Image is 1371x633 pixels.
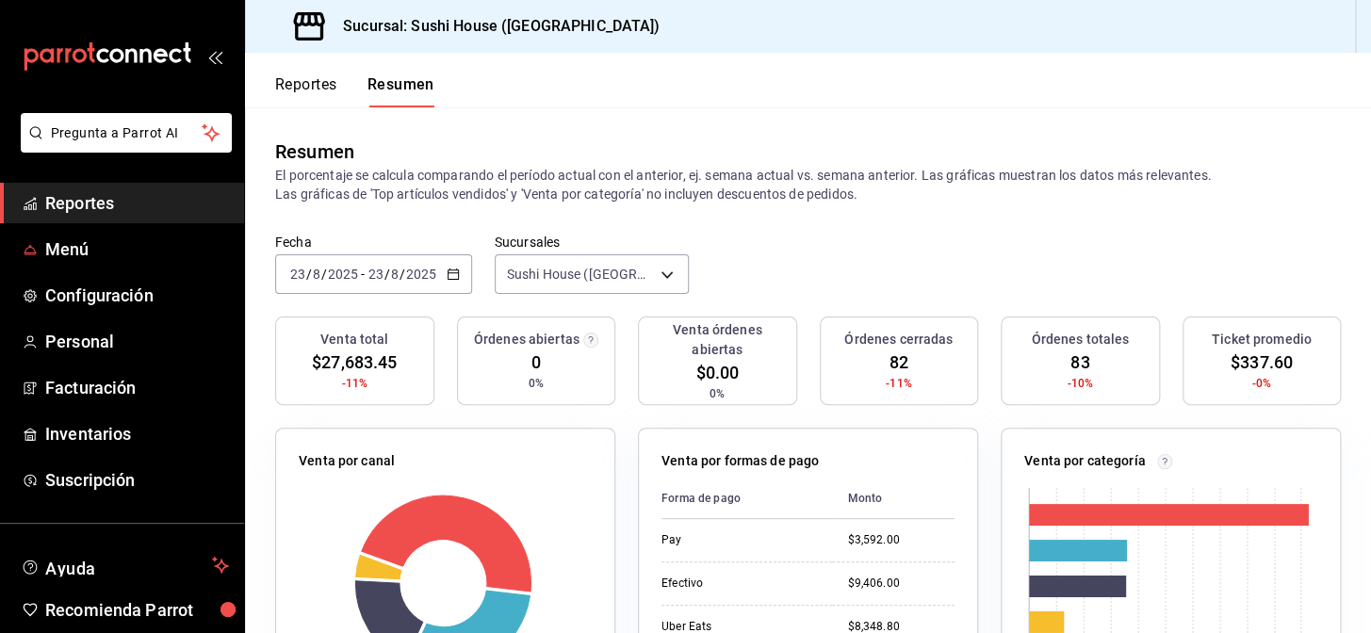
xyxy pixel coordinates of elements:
[1252,375,1271,392] span: -0%
[312,349,397,375] span: $27,683.45
[275,235,472,249] label: Fecha
[847,532,955,548] div: $3,592.00
[320,330,388,349] h3: Venta total
[299,451,395,471] p: Venta por canal
[847,576,955,592] div: $9,406.00
[289,267,306,282] input: --
[384,267,389,282] span: /
[507,265,655,284] span: Sushi House ([GEOGRAPHIC_DATA])
[367,267,384,282] input: --
[710,385,725,402] span: 0%
[21,113,232,153] button: Pregunta a Parrot AI
[390,267,400,282] input: --
[886,375,912,392] span: -11%
[45,283,229,308] span: Configuración
[275,75,434,107] div: navigation tabs
[1031,330,1129,349] h3: Órdenes totales
[51,123,203,143] span: Pregunta a Parrot AI
[207,49,222,64] button: open_drawer_menu
[495,235,690,249] label: Sucursales
[367,75,434,107] button: Resumen
[405,267,437,282] input: ----
[531,349,541,375] span: 0
[646,320,789,360] h3: Venta órdenes abiertas
[45,375,229,400] span: Facturación
[45,329,229,354] span: Personal
[1024,451,1146,471] p: Venta por categoría
[695,360,739,385] span: $0.00
[13,137,232,156] a: Pregunta a Parrot AI
[832,479,955,519] th: Monto
[275,75,337,107] button: Reportes
[321,267,327,282] span: /
[341,375,367,392] span: -11%
[45,190,229,216] span: Reportes
[306,267,312,282] span: /
[400,267,405,282] span: /
[275,138,354,166] div: Resumen
[45,554,204,576] span: Ayuda
[529,375,544,392] span: 0%
[890,349,908,375] span: 82
[275,166,1341,203] p: El porcentaje se calcula comparando el período actual con el anterior, ej. semana actual vs. sema...
[1070,349,1089,375] span: 83
[844,330,953,349] h3: Órdenes cerradas
[1067,375,1093,392] span: -10%
[328,15,660,38] h3: Sucursal: Sushi House ([GEOGRAPHIC_DATA])
[661,532,817,548] div: Pay
[45,421,229,446] span: Inventarios
[361,267,365,282] span: -
[474,330,579,349] h3: Órdenes abiertas
[661,576,817,592] div: Efectivo
[1212,330,1312,349] h3: Ticket promedio
[661,479,832,519] th: Forma de pago
[1231,349,1293,375] span: $337.60
[45,236,229,262] span: Menú
[45,467,229,493] span: Suscripción
[327,267,359,282] input: ----
[45,597,229,623] span: Recomienda Parrot
[312,267,321,282] input: --
[661,451,819,471] p: Venta por formas de pago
